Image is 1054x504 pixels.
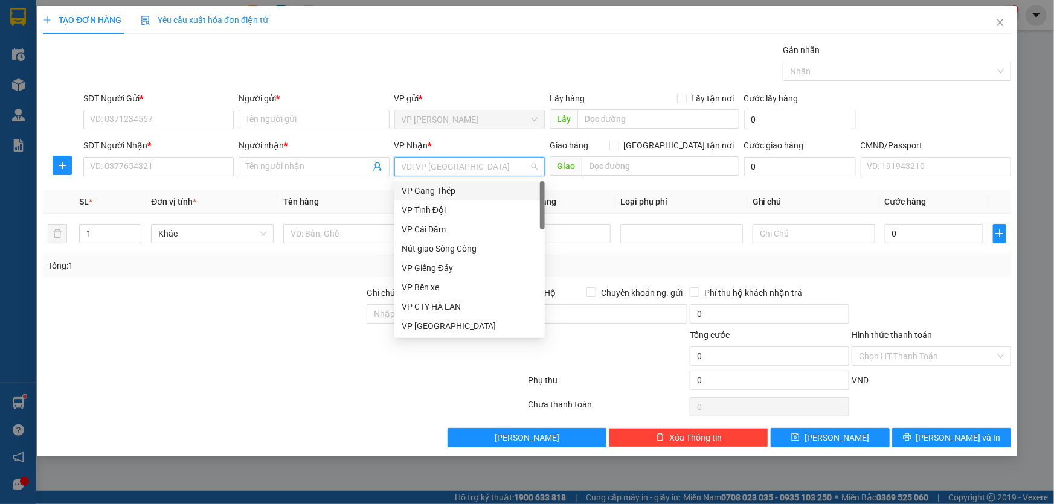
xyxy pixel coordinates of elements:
span: VP Nhận [394,141,428,150]
div: Người gửi [239,92,389,105]
button: Close [983,6,1017,40]
div: Tổng: 1 [48,259,407,272]
span: close [995,18,1005,27]
div: VP gửi [394,92,545,105]
input: Cước giao hàng [744,157,856,176]
span: plus [53,161,71,170]
div: VP Cái Dăm [394,220,545,239]
div: Nút giao Sông Công [402,242,538,255]
div: Người nhận [239,139,389,152]
div: VP Cái Dăm [402,223,538,236]
div: VP Gang Thép [402,184,538,197]
span: Giao [550,156,582,176]
input: Ghi Chú [753,224,875,243]
div: VP Giếng Đáy [394,258,545,278]
input: Ghi chú đơn hàng [367,304,526,324]
span: VND [852,375,869,385]
div: VP Yên Bình [394,316,545,336]
span: Đơn vị tính [151,197,196,206]
th: Ghi chú [748,190,880,214]
div: Nút giao Sông Công [394,239,545,258]
th: Loại phụ phí [615,190,748,214]
button: plus [993,224,1006,243]
img: icon [141,16,150,25]
span: Xóa Thông tin [669,431,722,444]
div: CMND/Passport [861,139,1011,152]
div: SĐT Người Nhận [83,139,234,152]
button: [PERSON_NAME] [448,428,607,447]
div: VP Tỉnh Đội [402,203,538,217]
span: Cước hàng [885,197,927,206]
label: Cước giao hàng [744,141,804,150]
div: VP Bến xe [394,278,545,297]
button: delete [48,224,67,243]
span: Chuyển khoản ng. gửi [596,286,687,299]
input: Cước lấy hàng [744,110,856,129]
span: plus [994,229,1006,238]
span: TẠO ĐƠN HÀNG [43,15,121,25]
div: VP Bến xe [402,281,538,294]
span: SL [79,197,89,206]
button: save[PERSON_NAME] [771,428,890,447]
span: user-add [373,162,382,171]
input: 0 [512,224,611,243]
label: Ghi chú đơn hàng [367,288,433,298]
input: Dọc đường [582,156,739,176]
input: Dọc đường [577,109,739,129]
span: Phí thu hộ khách nhận trả [699,286,807,299]
div: VP Giếng Đáy [402,261,538,275]
span: Giao hàng [550,141,588,150]
span: save [791,433,800,442]
span: Khác [158,225,266,243]
button: plus [53,156,72,175]
span: [PERSON_NAME] [805,431,869,444]
div: VP [GEOGRAPHIC_DATA] [402,319,538,333]
div: Phụ thu [527,374,689,395]
div: VP Tỉnh Đội [394,200,545,220]
span: printer [903,433,911,442]
span: plus [43,16,51,24]
span: VP Hồng Hà [402,110,538,129]
div: SĐT Người Gửi [83,92,234,105]
span: Lấy tận nơi [687,92,739,105]
span: Tổng cước [690,330,730,340]
span: [GEOGRAPHIC_DATA] tận nơi [619,139,739,152]
div: VP CTY HÀ LAN [402,300,538,313]
span: Lấy hàng [550,94,585,103]
span: [PERSON_NAME] và In [916,431,1001,444]
span: [PERSON_NAME] [495,431,559,444]
span: Lấy [550,109,577,129]
span: delete [656,433,664,442]
div: VP Gang Thép [394,181,545,200]
label: Hình thức thanh toán [852,330,932,340]
div: VP CTY HÀ LAN [394,297,545,316]
input: VD: Bàn, Ghế [283,224,406,243]
span: Yêu cầu xuất hóa đơn điện tử [141,15,268,25]
button: printer[PERSON_NAME] và In [892,428,1011,447]
div: Chưa thanh toán [527,398,689,419]
label: Cước lấy hàng [744,94,799,103]
button: deleteXóa Thông tin [609,428,768,447]
span: Tên hàng [283,197,319,206]
label: Gán nhãn [783,45,820,55]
